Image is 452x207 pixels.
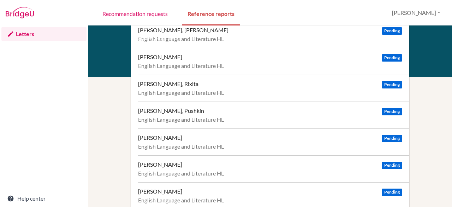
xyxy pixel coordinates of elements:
div: English Language and Literature HL [138,197,402,204]
div: English Language and Literature HL [138,62,402,69]
span: Pending [382,81,402,88]
button: [PERSON_NAME] [389,6,444,19]
a: [PERSON_NAME] Pending English Language and Literature HL [138,128,409,155]
div: [PERSON_NAME] [138,53,182,61]
a: Recommendation requests [97,1,173,25]
a: Cookies [133,24,153,30]
span: Pending [382,162,402,169]
div: English Language and Literature HL [138,89,402,96]
div: [PERSON_NAME] [138,161,182,168]
a: Reference reports [182,1,240,25]
div: English Language and Literature HL [138,170,402,177]
div: [PERSON_NAME] [138,188,182,195]
div: English Language and Literature HL [138,35,402,42]
div: English Language and Literature HL [138,116,402,123]
span: Pending [382,27,402,35]
span: Pending [382,54,402,62]
div: [PERSON_NAME], Pushkin [138,107,204,114]
a: Letters [1,27,87,41]
img: Bridge-U [6,7,34,18]
span: Pending [382,108,402,115]
div: [PERSON_NAME], Rixita [138,80,198,87]
div: English Language and Literature HL [138,143,402,150]
a: [PERSON_NAME], Pushkin Pending English Language and Literature HL [138,102,409,128]
div: [PERSON_NAME] [138,134,182,141]
a: Help Center [210,24,239,30]
span: Pending [382,135,402,142]
span: Pending [382,189,402,196]
a: Acknowledgements [133,34,182,41]
a: [PERSON_NAME], Rixita Pending English Language and Literature HL [138,75,409,102]
a: [PERSON_NAME] Pending English Language and Literature HL [138,155,409,182]
a: [PERSON_NAME] Pending English Language and Literature HL [138,48,409,75]
a: Help center [1,191,87,206]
